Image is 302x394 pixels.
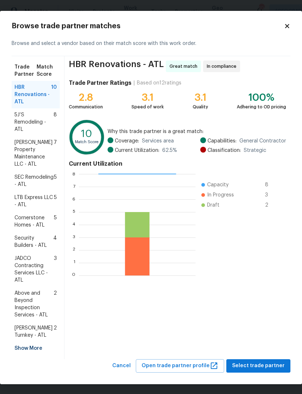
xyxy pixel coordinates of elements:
[72,273,75,277] text: 0
[14,290,54,319] span: Above and Beyond Inspection Services - ATL
[72,197,75,201] text: 6
[14,111,54,133] span: 5J’S Remodeling - ATL
[69,94,103,101] div: 2.8
[74,260,75,265] text: 1
[207,191,234,199] span: In Progress
[193,103,208,111] div: Quality
[237,94,286,101] div: 100%
[14,194,54,208] span: LTB Express LLC - ATL
[14,214,54,229] span: Cornerstone Homes - ATL
[162,147,177,154] span: 62.5 %
[54,324,57,339] span: 2
[131,79,137,87] div: |
[169,63,200,70] span: Great match
[72,171,75,176] text: 8
[265,202,277,209] span: 2
[54,214,57,229] span: 5
[12,31,290,56] div: Browse and select a vendor based on their match score with this work order.
[73,235,75,239] text: 3
[142,361,218,370] span: Open trade partner profile
[207,137,236,145] span: Capabilities:
[14,84,51,105] span: HBR Renovations - ATL
[54,255,57,284] span: 3
[237,103,286,111] div: Adhering to OD pricing
[14,139,54,168] span: [PERSON_NAME] Property Maintenance LLC - ATL
[69,61,164,72] span: HBR Renovations - ATL
[14,235,53,249] span: Security Builders - ATL
[12,342,60,355] div: Show More
[265,181,277,188] span: 8
[73,248,75,252] text: 2
[37,63,57,78] span: Match Score
[54,174,57,188] span: 5
[14,174,54,188] span: SEC Remodeling - ATL
[207,202,219,209] span: Draft
[109,359,134,373] button: Cancel
[14,324,54,339] span: [PERSON_NAME] Turnkey - ATL
[232,361,285,370] span: Select trade partner
[69,79,131,87] h4: Trade Partner Ratings
[108,128,286,135] span: Why this trade partner is a great match:
[131,103,164,111] div: Speed of work
[54,194,57,208] span: 5
[69,103,103,111] div: Communication
[73,210,75,214] text: 5
[14,255,54,284] span: JADCO Contracting Services LLC - ATL
[53,235,57,249] span: 4
[142,137,174,145] span: Services area
[115,147,159,154] span: Current Utilization:
[75,140,98,144] text: Match Score
[207,181,228,188] span: Capacity
[115,137,139,145] span: Coverage:
[131,94,164,101] div: 3.1
[12,22,284,30] h2: Browse trade partner matches
[51,84,57,105] span: 10
[81,129,92,139] text: 10
[54,139,57,168] span: 7
[72,222,75,227] text: 4
[265,191,277,199] span: 3
[226,359,290,373] button: Select trade partner
[207,147,241,154] span: Classification:
[193,94,208,101] div: 3.1
[14,63,37,78] span: Trade Partner
[73,184,75,188] text: 7
[136,359,224,373] button: Open trade partner profile
[207,63,239,70] span: In compliance
[244,147,266,154] span: Strategic
[112,361,131,370] span: Cancel
[239,137,286,145] span: General Contractor
[137,79,181,87] div: Based on 12 ratings
[69,160,286,167] h4: Current Utilization
[54,111,57,133] span: 8
[54,290,57,319] span: 2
